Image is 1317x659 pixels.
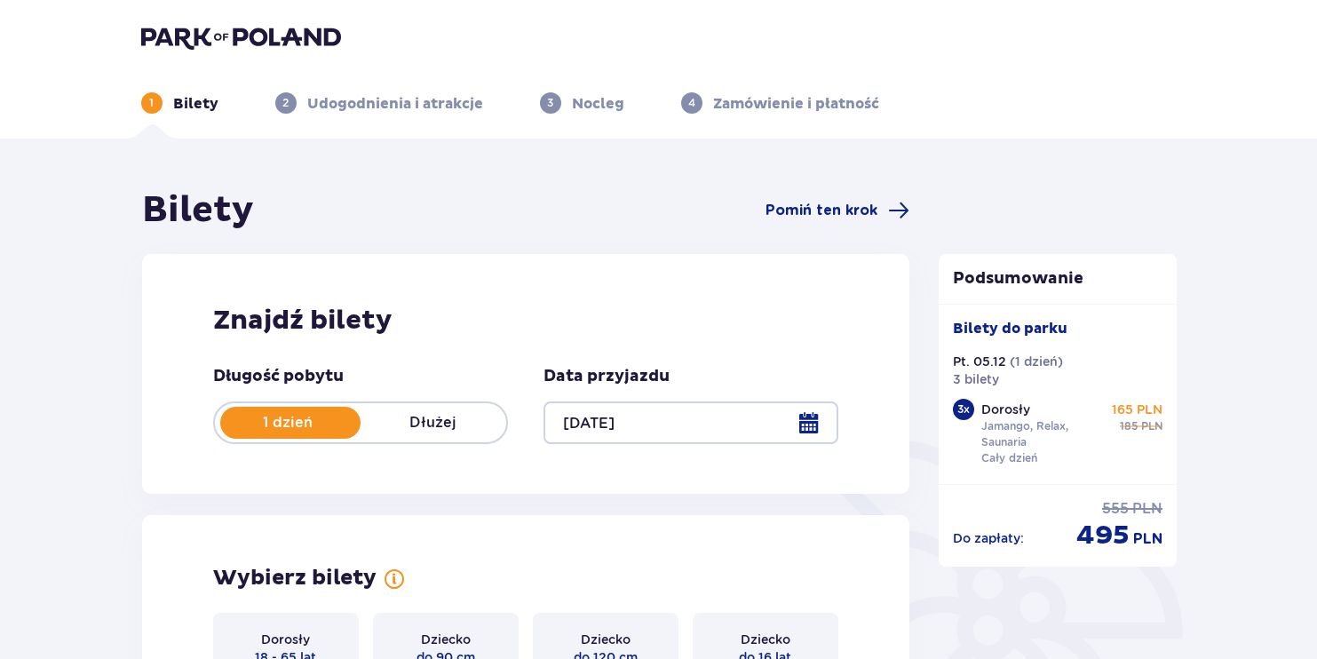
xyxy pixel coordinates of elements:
p: 1 dzień [215,413,361,433]
p: 3 [547,95,553,111]
span: 185 [1120,418,1138,434]
p: Cały dzień [981,450,1037,466]
div: 4Zamówienie i płatność [681,92,879,114]
span: PLN [1133,529,1162,549]
p: Dziecko [581,631,631,648]
span: PLN [1132,499,1162,519]
p: Dziecko [421,631,471,648]
span: 495 [1076,519,1130,552]
span: 555 [1102,499,1129,519]
span: PLN [1141,418,1162,434]
p: 3 bilety [953,370,999,388]
img: Park of Poland logo [141,25,341,50]
div: 3Nocleg [540,92,624,114]
div: 1Bilety [141,92,218,114]
p: Do zapłaty : [953,529,1024,547]
p: 165 PLN [1112,401,1162,418]
p: Dłużej [361,413,506,433]
p: Data przyjazdu [543,366,670,387]
p: Bilety [173,94,218,114]
p: Zamówienie i płatność [713,94,879,114]
p: 4 [688,95,695,111]
span: Pomiń ten krok [766,201,877,220]
p: ( 1 dzień ) [1010,353,1063,370]
div: 3 x [953,399,974,420]
p: Udogodnienia i atrakcje [307,94,483,114]
h2: Wybierz bilety [213,565,377,592]
p: Podsumowanie [939,268,1177,290]
p: 1 [149,95,154,111]
a: Pomiń ten krok [766,200,909,221]
p: Nocleg [572,94,624,114]
p: Dziecko [741,631,790,648]
div: 2Udogodnienia i atrakcje [275,92,483,114]
p: Dorosły [261,631,310,648]
p: Dorosły [981,401,1030,418]
h1: Bilety [142,188,254,233]
p: 2 [282,95,289,111]
p: Bilety do parku [953,319,1067,338]
p: Długość pobytu [213,366,344,387]
h2: Znajdź bilety [213,304,839,337]
p: Jamango, Relax, Saunaria [981,418,1104,450]
p: Pt. 05.12 [953,353,1006,370]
